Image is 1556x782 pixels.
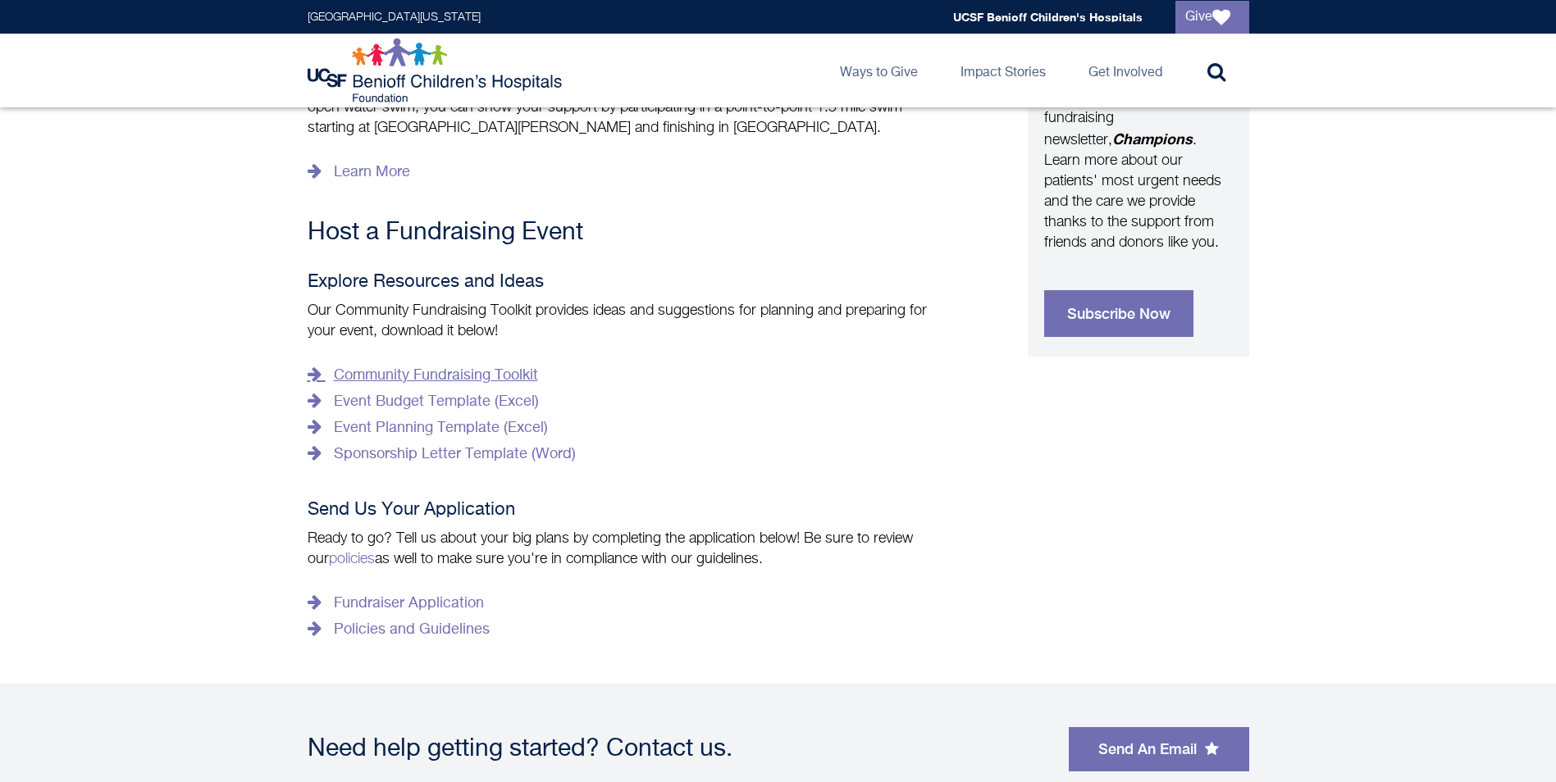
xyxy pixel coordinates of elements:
[947,34,1059,107] a: Impact Stories
[308,362,538,389] a: Community Fundraising Toolkit
[953,10,1143,24] a: UCSF Benioff Children's Hospitals
[1069,727,1249,771] a: Send An Email
[308,38,566,103] img: Logo for UCSF Benioff Children's Hospitals Foundation
[308,218,939,248] h3: Host a Fundraising Event
[1044,88,1233,253] p: Sign up for our community fundraising newsletter, . Learn more about our patients' most urgent ne...
[308,389,539,415] a: Event Budget Template (Excel)
[308,272,939,293] h4: Explore Resources and Ideas
[308,529,939,570] p: Ready to go? Tell us about your big plans by completing the application below! Be sure to review ...
[308,590,484,616] a: Fundraiser Application
[308,11,481,23] a: [GEOGRAPHIC_DATA][US_STATE]
[1112,130,1193,148] strong: Champions
[1044,290,1193,337] a: Subscribe Now
[308,616,490,643] a: Policies and Guidelines
[329,552,375,566] a: policies
[308,301,939,342] p: Our Community Fundraising Toolkit provides ideas and suggestions for planning and preparing for y...
[308,441,576,467] a: Sponsorship Letter Template (Word)
[308,500,939,521] h4: Send Us Your Application
[308,737,1052,762] div: Need help getting started? Contact us.
[1075,34,1175,107] a: Get Involved
[308,159,410,185] a: Learn More
[827,34,931,107] a: Ways to Give
[308,415,548,441] a: Event Planning Template (Excel)
[1175,1,1249,34] a: Give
